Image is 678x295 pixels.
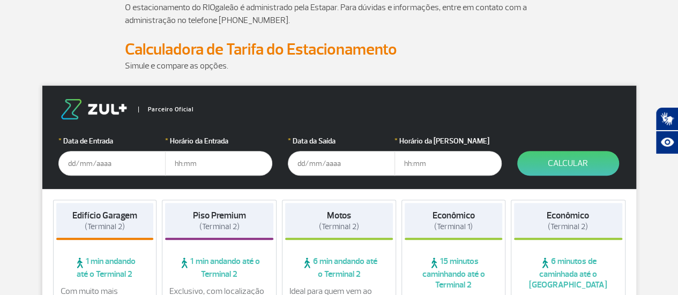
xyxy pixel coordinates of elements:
span: (Terminal 2) [319,222,359,232]
input: hh:mm [165,151,272,176]
label: Horário da [PERSON_NAME] [394,135,502,147]
span: Parceiro Oficial [138,107,193,112]
span: (Terminal 2) [85,222,125,232]
span: 1 min andando até o Terminal 2 [56,256,154,279]
h2: Calculadora de Tarifa do Estacionamento [125,40,554,59]
label: Data de Entrada [58,135,166,147]
input: hh:mm [394,151,502,176]
span: (Terminal 2) [199,222,239,232]
p: Simule e compare as opções. [125,59,554,72]
label: Horário da Entrada [165,135,272,147]
div: Plugin de acessibilidade da Hand Talk. [655,107,678,154]
label: Data da Saída [288,135,395,147]
strong: Econômico [433,210,475,221]
span: 1 min andando até o Terminal 2 [165,256,273,279]
span: 6 min andando até o Terminal 2 [285,256,393,279]
img: logo-zul.png [58,99,129,119]
button: Abrir tradutor de língua de sinais. [655,107,678,131]
span: (Terminal 2) [548,222,588,232]
strong: Piso Premium [192,210,245,221]
span: 15 minutos caminhando até o Terminal 2 [405,256,502,290]
span: 6 minutos de caminhada até o [GEOGRAPHIC_DATA] [514,256,622,290]
strong: Motos [327,210,351,221]
span: (Terminal 1) [434,222,473,232]
strong: Edifício Garagem [72,210,137,221]
input: dd/mm/aaaa [288,151,395,176]
p: O estacionamento do RIOgaleão é administrado pela Estapar. Para dúvidas e informações, entre em c... [125,1,554,27]
button: Calcular [517,151,619,176]
strong: Econômico [547,210,589,221]
button: Abrir recursos assistivos. [655,131,678,154]
input: dd/mm/aaaa [58,151,166,176]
